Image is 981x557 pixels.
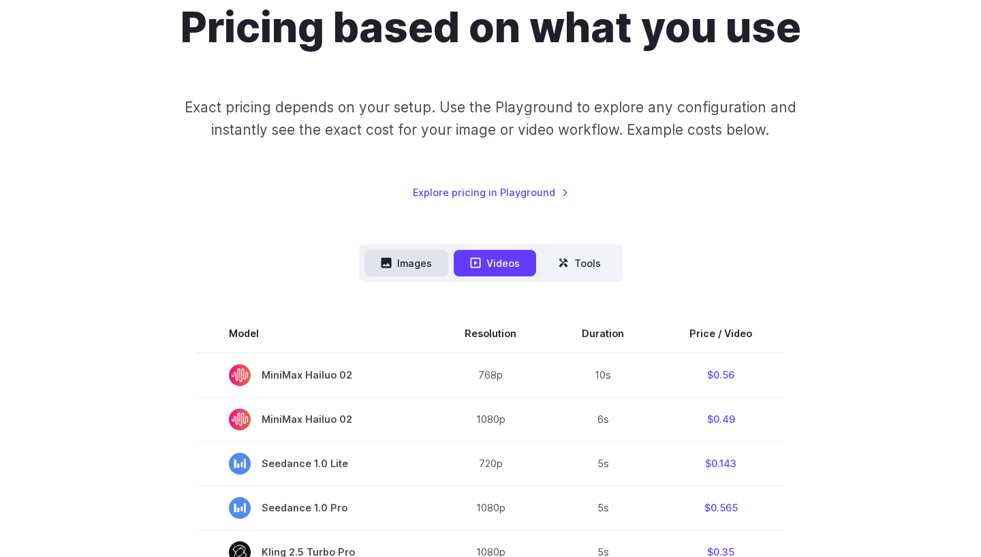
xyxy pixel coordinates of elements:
[413,185,569,200] a: Explore pricing in Playground
[549,486,657,530] td: 5s
[657,441,785,486] td: $0.143
[196,315,432,353] th: Model
[549,353,657,398] td: 10s
[542,250,617,276] button: Tools
[229,453,399,475] span: Seedance 1.0 Lite
[657,353,785,398] td: $0.56
[454,250,536,276] button: Videos
[657,315,785,353] th: Price / Video
[229,497,399,519] span: Seedance 1.0 Pro
[432,353,549,398] td: 768p
[432,441,549,486] td: 720p
[364,250,448,276] button: Images
[549,397,657,441] td: 6s
[657,397,785,441] td: $0.49
[181,3,801,52] h1: Pricing based on what you use
[432,486,549,530] td: 1080p
[432,315,549,353] th: Resolution
[549,315,657,353] th: Duration
[229,409,399,430] span: MiniMax Hailuo 02
[549,441,657,486] td: 5s
[657,486,785,530] td: $0.565
[432,397,549,441] td: 1080p
[159,96,822,142] p: Exact pricing depends on your setup. Use the Playground to explore any configuration and instantl...
[229,364,399,386] span: MiniMax Hailuo 02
